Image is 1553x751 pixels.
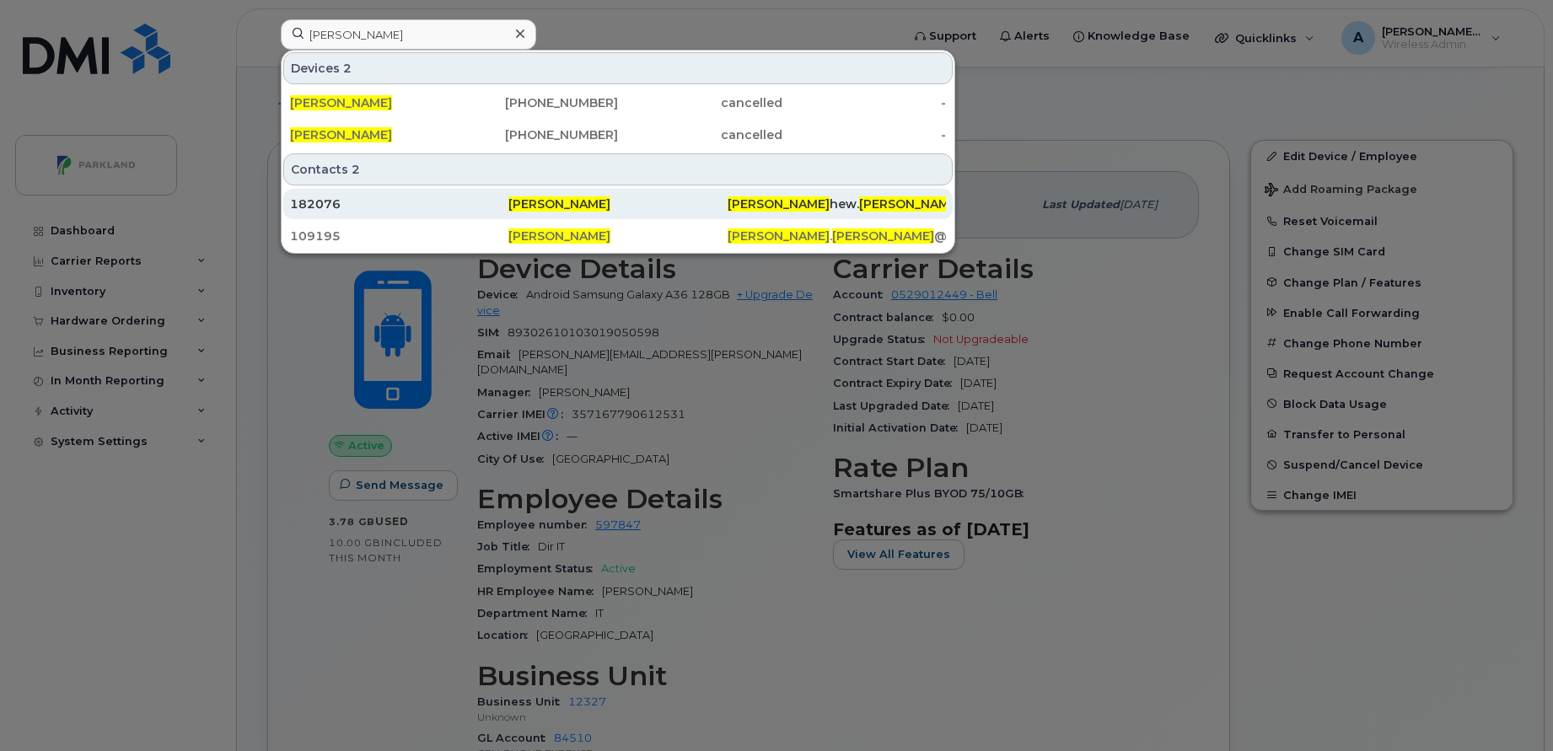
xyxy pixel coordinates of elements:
div: Devices [283,52,953,84]
div: - [782,126,947,143]
span: [PERSON_NAME] [290,127,392,142]
div: . @[DOMAIN_NAME] [728,228,946,244]
span: [PERSON_NAME] [832,228,934,244]
div: 182076 [290,196,508,212]
div: hew. @[DOMAIN_NAME] [728,196,946,212]
div: - [782,94,947,111]
a: 109195[PERSON_NAME][PERSON_NAME].[PERSON_NAME]@[DOMAIN_NAME] [283,221,953,251]
span: [PERSON_NAME] [290,95,392,110]
input: Find something... [281,19,536,50]
a: 182076[PERSON_NAME][PERSON_NAME]hew.[PERSON_NAME]@[DOMAIN_NAME] [283,189,953,219]
div: cancelled [618,126,782,143]
div: [PHONE_NUMBER] [454,126,619,143]
span: [PERSON_NAME] [508,196,610,212]
span: [PERSON_NAME] [508,228,610,244]
span: [PERSON_NAME] [728,196,830,212]
div: Contacts [283,153,953,185]
a: [PERSON_NAME][PHONE_NUMBER]cancelled- [283,120,953,150]
div: 109195 [290,228,508,244]
span: [PERSON_NAME] [859,196,961,212]
div: cancelled [618,94,782,111]
span: [PERSON_NAME] [728,228,830,244]
span: 2 [352,161,360,178]
div: [PHONE_NUMBER] [454,94,619,111]
a: [PERSON_NAME][PHONE_NUMBER]cancelled- [283,88,953,118]
span: 2 [343,60,352,77]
